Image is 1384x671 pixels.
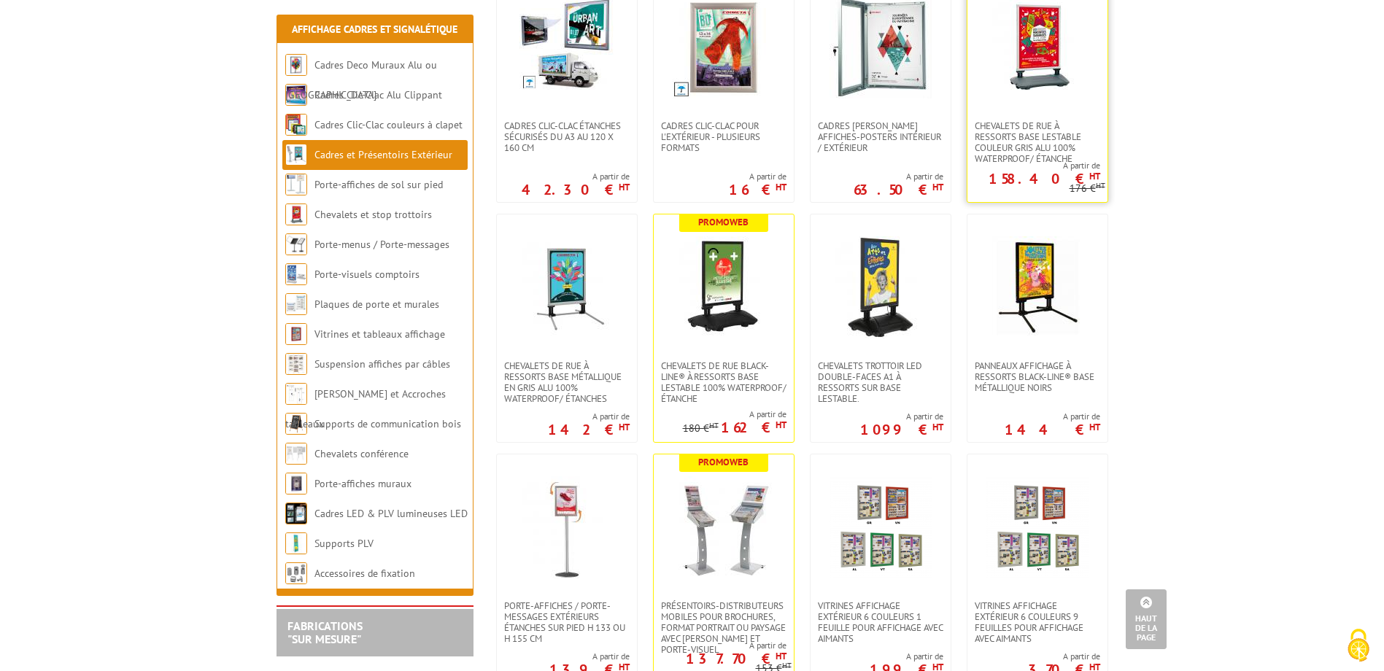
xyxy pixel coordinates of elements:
[967,360,1107,393] a: Panneaux affichage à ressorts Black-Line® base métallique Noirs
[1005,425,1100,434] p: 144 €
[314,238,449,251] a: Porte-menus / Porte-messages
[1070,183,1105,194] p: 176 €
[314,567,415,580] a: Accessoires de fixation
[729,171,786,182] span: A partir de
[285,293,307,315] img: Plaques de porte et murales
[285,203,307,225] img: Chevalets et stop trottoirs
[285,323,307,345] img: Vitrines et tableaux affichage
[285,473,307,494] img: Porte-affiches muraux
[661,360,786,404] span: Chevalets de rue Black-Line® à ressorts base lestable 100% WATERPROOF/ Étanche
[986,476,1089,578] img: Vitrines affichage extérieur 6 couleurs 9 feuilles pour affichage avec aimants
[661,600,786,655] span: Présentoirs-distributeurs mobiles pour brochures, format portrait ou paysage avec [PERSON_NAME] e...
[811,360,951,404] a: Chevalets Trottoir LED double-faces A1 à ressorts sur base lestable.
[932,421,943,433] sup: HT
[698,456,749,468] b: Promoweb
[314,477,411,490] a: Porte-affiches muraux
[654,640,786,651] span: A partir de
[729,185,786,194] p: 16 €
[721,423,786,432] p: 162 €
[285,174,307,195] img: Porte-affiches de sol sur pied
[654,120,794,153] a: Cadres Clic-Clac pour l'extérieur - PLUSIEURS FORMATS
[818,600,943,644] span: Vitrines affichage extérieur 6 couleurs 1 feuille pour affichage avec aimants
[673,236,775,338] img: Chevalets de rue Black-Line® à ressorts base lestable 100% WATERPROOF/ Étanche
[619,181,630,193] sup: HT
[782,660,792,670] sup: HT
[683,423,719,434] p: 180 €
[285,233,307,255] img: Porte-menus / Porte-messages
[1333,621,1384,671] button: Cookies (fenêtre modale)
[986,236,1089,338] img: Panneaux affichage à ressorts Black-Line® base métallique Noirs
[314,88,442,101] a: Cadres Clic-Clac Alu Clippant
[497,120,637,153] a: Cadres Clic-Clac étanches sécurisés du A3 au 120 x 160 cm
[967,600,1107,644] a: Vitrines affichage extérieur 6 couleurs 9 feuilles pour affichage avec aimants
[285,58,437,101] a: Cadres Deco Muraux Alu ou [GEOGRAPHIC_DATA]
[776,650,786,662] sup: HT
[854,185,943,194] p: 63.50 €
[285,503,307,524] img: Cadres LED & PLV lumineuses LED
[709,420,719,430] sup: HT
[549,651,630,662] span: A partir de
[314,327,445,341] a: Vitrines et tableaux affichage
[686,654,786,663] p: 137.70 €
[683,408,786,420] span: A partir de
[285,383,307,405] img: Cimaises et Accroches tableaux
[776,419,786,431] sup: HT
[932,181,943,193] sup: HT
[285,387,446,430] a: [PERSON_NAME] et Accroches tableaux
[830,236,932,338] img: Chevalets Trottoir LED double-faces A1 à ressorts sur base lestable.
[285,114,307,136] img: Cadres Clic-Clac couleurs à clapet
[522,171,630,182] span: A partir de
[860,425,943,434] p: 1099 €
[314,208,432,221] a: Chevalets et stop trottoirs
[314,118,463,131] a: Cadres Clic-Clac couleurs à clapet
[818,120,943,153] span: Cadres [PERSON_NAME] affiches-posters intérieur / extérieur
[870,651,943,662] span: A partir de
[285,54,307,76] img: Cadres Deco Muraux Alu ou Bois
[548,425,630,434] p: 142 €
[1340,627,1377,664] img: Cookies (fenêtre modale)
[830,476,932,578] img: Vitrines affichage extérieur 6 couleurs 1 feuille pour affichage avec aimants
[654,600,794,655] a: Présentoirs-distributeurs mobiles pour brochures, format portrait ou paysage avec [PERSON_NAME] e...
[314,178,443,191] a: Porte-affiches de sol sur pied
[860,411,943,422] span: A partir de
[548,411,630,422] span: A partir de
[314,507,468,520] a: Cadres LED & PLV lumineuses LED
[285,263,307,285] img: Porte-visuels comptoirs
[314,537,374,550] a: Supports PLV
[661,120,786,153] span: Cadres Clic-Clac pour l'extérieur - PLUSIEURS FORMATS
[1126,589,1167,649] a: Haut de la page
[811,120,951,153] a: Cadres [PERSON_NAME] affiches-posters intérieur / extérieur
[619,421,630,433] sup: HT
[654,360,794,404] a: Chevalets de rue Black-Line® à ressorts base lestable 100% WATERPROOF/ Étanche
[698,216,749,228] b: Promoweb
[504,360,630,404] span: Chevalets de rue à ressorts base métallique en Gris Alu 100% WATERPROOF/ Étanches
[285,353,307,375] img: Suspension affiches par câbles
[673,476,775,578] img: Présentoirs-distributeurs mobiles pour brochures, format portrait ou paysage avec capot et porte-...
[314,298,439,311] a: Plaques de porte et murales
[285,532,307,554] img: Supports PLV
[1089,421,1100,433] sup: HT
[975,120,1100,164] span: Chevalets de rue à ressorts base lestable couleur Gris Alu 100% waterproof/ étanche
[314,447,409,460] a: Chevalets conférence
[314,357,450,371] a: Suspension affiches par câbles
[292,23,457,36] a: Affichage Cadres et Signalétique
[818,360,943,404] span: Chevalets Trottoir LED double-faces A1 à ressorts sur base lestable.
[522,185,630,194] p: 42.30 €
[287,618,363,646] a: FABRICATIONS"Sur Mesure"
[811,600,951,644] a: Vitrines affichage extérieur 6 couleurs 1 feuille pour affichage avec aimants
[516,236,618,338] img: Chevalets de rue à ressorts base métallique en Gris Alu 100% WATERPROOF/ Étanches
[1089,170,1100,182] sup: HT
[1005,411,1100,422] span: A partir de
[497,600,637,644] a: Porte-affiches / Porte-messages extérieurs étanches sur pied h 133 ou h 155 cm
[314,268,420,281] a: Porte-visuels comptoirs
[314,417,461,430] a: Supports de communication bois
[1096,180,1105,190] sup: HT
[504,120,630,153] span: Cadres Clic-Clac étanches sécurisés du A3 au 120 x 160 cm
[314,148,452,161] a: Cadres et Présentoirs Extérieur
[285,144,307,166] img: Cadres et Présentoirs Extérieur
[1028,651,1100,662] span: A partir de
[854,171,943,182] span: A partir de
[776,181,786,193] sup: HT
[967,160,1100,171] span: A partir de
[975,600,1100,644] span: Vitrines affichage extérieur 6 couleurs 9 feuilles pour affichage avec aimants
